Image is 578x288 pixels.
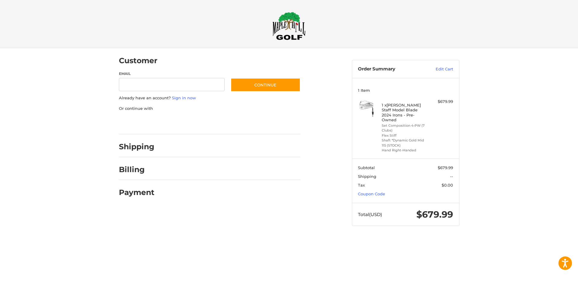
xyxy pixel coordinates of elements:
[382,103,428,122] h4: 1 x [PERSON_NAME] Staff Model Blade 2024 Irons - Pre-Owned
[423,66,453,72] a: Edit Cart
[416,209,453,220] span: $679.99
[119,165,154,174] h2: Billing
[117,117,162,128] iframe: PayPal-paypal
[382,133,428,138] li: Flex Stiff
[358,191,385,196] a: Coupon Code
[358,212,382,217] span: Total (USD)
[528,272,578,288] iframe: Google Customer Reviews
[442,183,453,187] span: $0.00
[382,148,428,153] li: Hand Right-Handed
[358,183,365,187] span: Tax
[231,78,300,92] button: Continue
[119,188,154,197] h2: Payment
[119,56,157,65] h2: Customer
[358,88,453,93] h3: 1 Item
[119,106,300,112] p: Or continue with
[219,117,264,128] iframe: PayPal-venmo
[119,142,154,151] h2: Shipping
[119,71,225,76] label: Email
[358,66,423,72] h3: Order Summary
[119,95,300,101] p: Already have an account?
[382,138,428,148] li: Shaft *Dynamic Gold Mid 115 (STOCK)
[438,165,453,170] span: $679.99
[272,12,306,40] img: Maple Hill Golf
[358,174,376,179] span: Shipping
[172,95,196,100] a: Sign in now
[450,174,453,179] span: --
[382,123,428,133] li: Set Composition 4-PW (7 Clubs)
[429,99,453,105] div: $679.99
[358,165,375,170] span: Subtotal
[168,117,213,128] iframe: PayPal-paylater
